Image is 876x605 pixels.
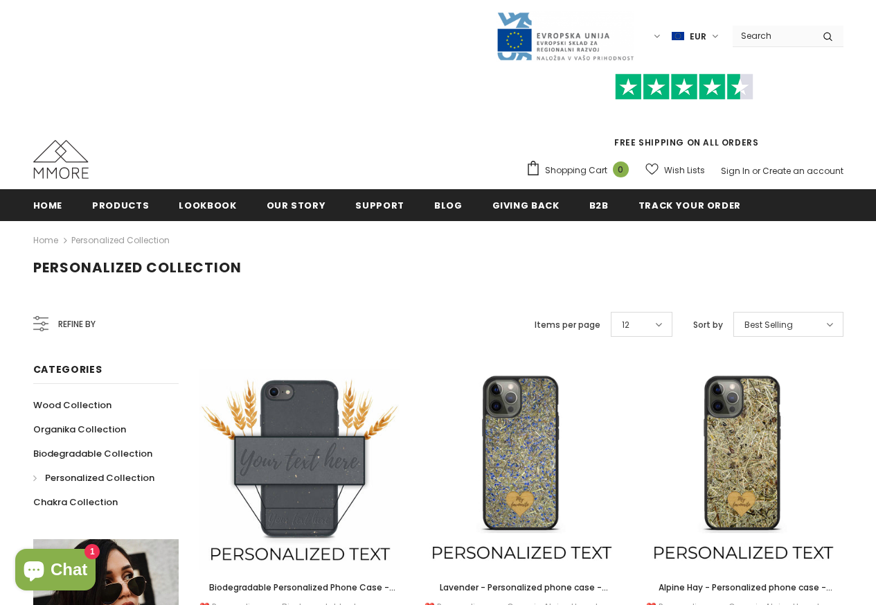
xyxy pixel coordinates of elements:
a: Create an account [762,165,843,177]
span: Lookbook [179,199,236,212]
a: Lookbook [179,189,236,220]
span: 12 [622,318,629,332]
span: FREE SHIPPING ON ALL ORDERS [526,80,843,148]
span: Wood Collection [33,398,111,412]
iframe: Customer reviews powered by Trustpilot [526,100,843,136]
img: Javni Razpis [496,11,634,62]
span: Home [33,199,63,212]
span: Wish Lists [664,164,705,177]
span: Biodegradable Collection [33,447,152,460]
a: Organika Collection [33,417,126,441]
label: Items per page [535,318,600,332]
img: MMORE Cases [33,140,89,179]
a: Our Story [267,189,326,220]
span: Personalized Collection [45,471,154,484]
span: support [355,199,404,212]
a: Wish Lists [645,158,705,182]
a: Personalized Collection [33,466,154,490]
a: Track your order [638,189,741,220]
span: Track your order [638,199,741,212]
span: Personalized Collection [33,258,242,277]
span: Giving back [492,199,560,212]
a: Javni Razpis [496,30,634,42]
label: Sort by [693,318,723,332]
a: B2B [589,189,609,220]
a: Chakra Collection [33,490,118,514]
a: Biodegradable Personalized Phone Case - Black [199,580,400,595]
a: Products [92,189,149,220]
span: Our Story [267,199,326,212]
span: Shopping Cart [545,164,607,177]
span: Chakra Collection [33,496,118,509]
span: Categories [33,362,102,376]
span: Blog [434,199,463,212]
a: Lavender - Personalized phone case - Personalized gift [421,580,622,595]
a: Biodegradable Collection [33,441,152,466]
span: Best Selling [744,318,793,332]
a: Sign In [721,165,750,177]
a: Blog [434,189,463,220]
input: Search Site [733,26,812,46]
span: B2B [589,199,609,212]
img: Trust Pilot Stars [615,73,753,100]
a: support [355,189,404,220]
span: Refine by [58,317,96,332]
span: EUR [690,30,706,44]
a: Wood Collection [33,393,111,417]
a: Giving back [492,189,560,220]
inbox-online-store-chat: Shopify online store chat [11,549,100,594]
a: Home [33,189,63,220]
span: Products [92,199,149,212]
span: 0 [613,161,629,177]
span: or [752,165,760,177]
a: Home [33,232,58,249]
a: Alpine Hay - Personalized phone case - Personalized gift [643,580,843,595]
a: Shopping Cart 0 [526,160,636,181]
a: Personalized Collection [71,234,170,246]
span: Organika Collection [33,423,126,436]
